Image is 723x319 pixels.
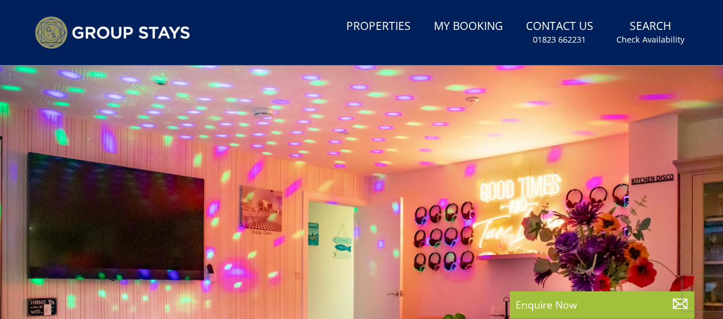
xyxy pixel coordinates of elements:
a: Properties [342,14,415,40]
a: SearchCheck Availability [612,14,689,51]
p: Enquire Now [516,297,688,312]
a: Contact Us01823 662231 [521,14,598,51]
small: Check Availability [616,34,684,45]
img: Group Stays [35,16,190,49]
small: 01823 662231 [533,34,586,45]
a: My Booking [429,14,508,40]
